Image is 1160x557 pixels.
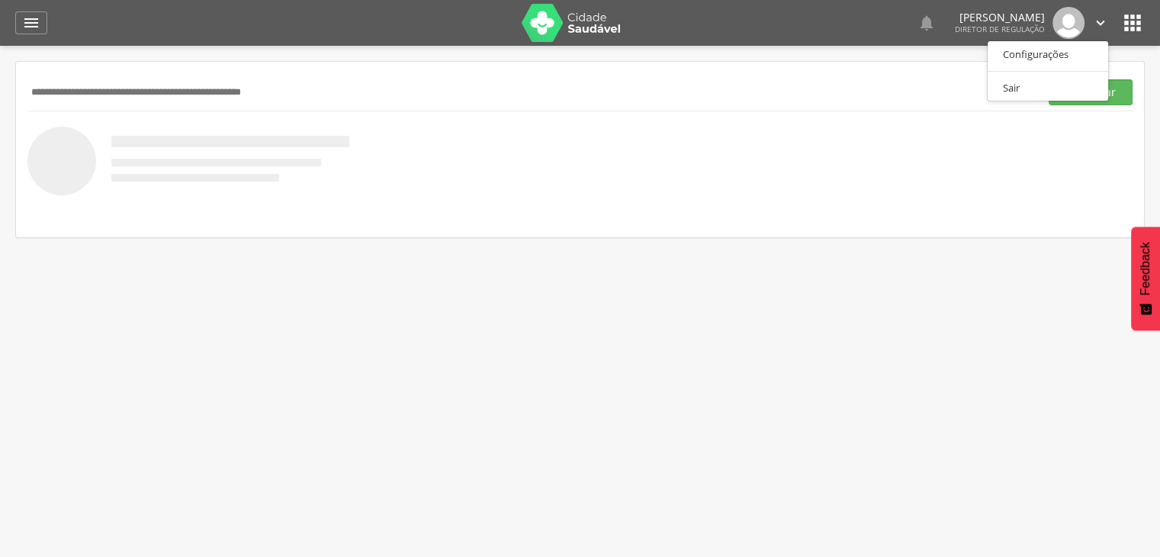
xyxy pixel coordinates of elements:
i:  [22,14,40,32]
p: [PERSON_NAME] [955,12,1045,23]
span: Diretor de regulação [955,24,1045,34]
i:  [1092,14,1109,31]
i:  [1120,11,1145,35]
button: Feedback - Mostrar pesquisa [1131,227,1160,330]
a:  [917,7,936,39]
span: Feedback [1139,242,1152,295]
a: Configurações [988,45,1108,64]
a: Sair [988,79,1108,98]
i:  [917,14,936,32]
a:  [1092,7,1109,39]
a:  [15,11,47,34]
